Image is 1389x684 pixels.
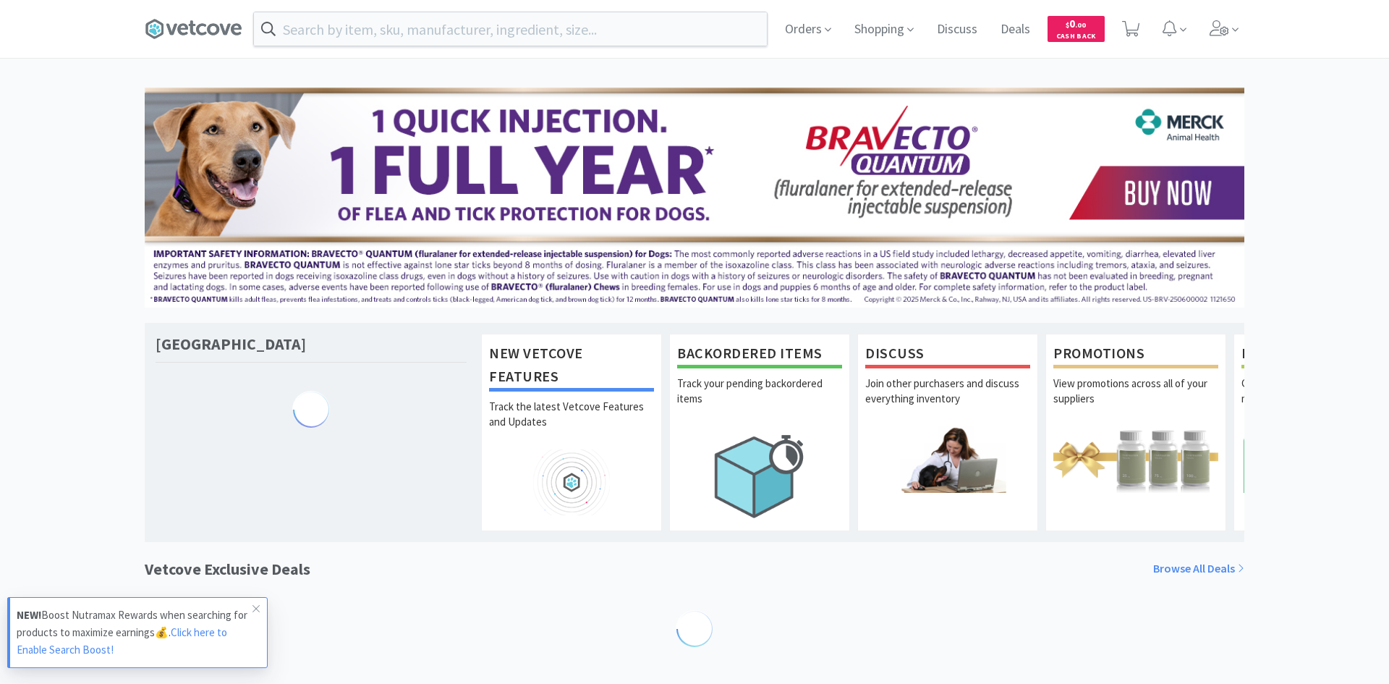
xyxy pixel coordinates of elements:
[489,449,654,515] img: hero_feature_roadmap.png
[669,334,850,531] a: Backordered ItemsTrack your pending backordered items
[995,23,1036,36] a: Deals
[1053,342,1218,368] h1: Promotions
[865,376,1030,426] p: Join other purchasers and discuss everything inventory
[1066,17,1086,30] span: 0
[156,334,306,355] h1: [GEOGRAPHIC_DATA]
[931,23,983,36] a: Discuss
[1053,376,1218,426] p: View promotions across all of your suppliers
[865,342,1030,368] h1: Discuss
[1048,9,1105,48] a: $0.00Cash Back
[1153,560,1244,578] a: Browse All Deals
[677,426,842,525] img: hero_backorders.png
[865,426,1030,492] img: hero_discuss.png
[1045,334,1226,531] a: PromotionsView promotions across all of your suppliers
[7,597,268,668] a: NEW!Boost Nutramax Rewards when searching for products to maximize earnings💰.Click here to Enable...
[677,342,842,368] h1: Backordered Items
[145,557,310,582] h1: Vetcove Exclusive Deals
[1056,33,1096,42] span: Cash Back
[489,342,654,392] h1: New Vetcove Features
[1075,20,1086,30] span: . 00
[1053,426,1218,492] img: hero_promotions.png
[17,608,41,622] strong: NEW!
[481,334,662,531] a: New Vetcove FeaturesTrack the latest Vetcove Features and Updates
[489,399,654,449] p: Track the latest Vetcove Features and Updates
[17,607,252,659] p: Boost Nutramax Rewards when searching for products to maximize earnings💰.
[254,12,767,46] input: Search by item, sku, manufacturer, ingredient, size...
[857,334,1038,531] a: DiscussJoin other purchasers and discuss everything inventory
[1066,20,1069,30] span: $
[677,376,842,426] p: Track your pending backordered items
[145,88,1244,308] img: 3ffb5edee65b4d9ab6d7b0afa510b01f.jpg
